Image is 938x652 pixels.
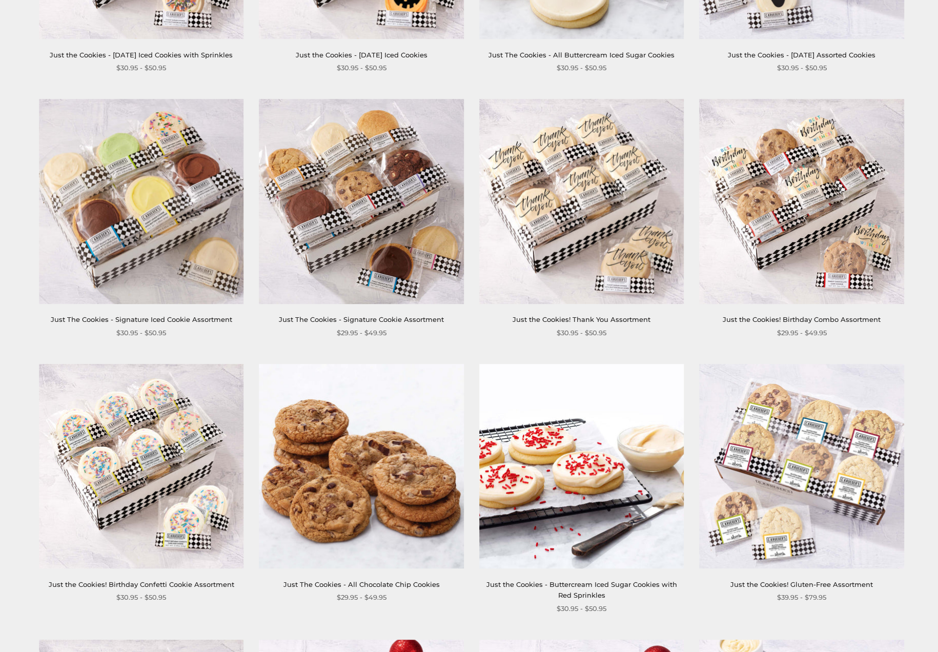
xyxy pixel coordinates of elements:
img: Just The Cookies - Signature Iced Cookie Assortment [39,99,244,304]
a: Just the Cookies! Birthday Combo Assortment [723,315,881,323]
span: $29.95 - $49.95 [337,328,386,338]
img: Just the Cookies! Birthday Confetti Cookie Assortment [39,364,244,569]
span: $29.95 - $49.95 [337,592,386,603]
iframe: Sign Up via Text for Offers [8,613,106,644]
span: $30.95 - $50.95 [777,63,827,73]
a: Just the Cookies - [DATE] Iced Cookies with Sprinkles [50,51,233,59]
img: Just The Cookies - All Chocolate Chip Cookies [259,364,464,569]
span: $30.95 - $50.95 [337,63,386,73]
img: Just the Cookies - Buttercream Iced Sugar Cookies with Red Sprinkles [479,364,684,569]
span: $30.95 - $50.95 [116,328,166,338]
a: Just the Cookies! Birthday Confetti Cookie Assortment [49,580,234,588]
a: Just the Cookies! Thank You Assortment [513,315,650,323]
a: Just The Cookies - Signature Iced Cookie Assortment [51,315,232,323]
span: $30.95 - $50.95 [557,603,606,614]
a: Just The Cookies - Signature Cookie Assortment [279,315,444,323]
a: Just the Cookies - Buttercream Iced Sugar Cookies with Red Sprinkles [486,580,677,599]
a: Just the Cookies - [DATE] Iced Cookies [296,51,427,59]
span: $39.95 - $79.95 [777,592,826,603]
span: $30.95 - $50.95 [116,63,166,73]
span: $30.95 - $50.95 [557,63,606,73]
img: Just the Cookies! Birthday Combo Assortment [700,99,905,304]
span: $30.95 - $50.95 [557,328,606,338]
a: Just The Cookies - All Chocolate Chip Cookies [283,580,440,588]
span: $30.95 - $50.95 [116,592,166,603]
a: Just the Cookies - [DATE] Assorted Cookies [728,51,875,59]
img: Just the Cookies! Gluten-Free Assortment [700,364,905,569]
img: Just The Cookies - Signature Cookie Assortment [259,99,464,304]
span: $29.95 - $49.95 [777,328,827,338]
a: Just The Cookies - All Buttercream Iced Sugar Cookies [488,51,675,59]
img: Just the Cookies! Thank You Assortment [479,99,684,304]
a: Just the Cookies! Gluten-Free Assortment [730,580,873,588]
